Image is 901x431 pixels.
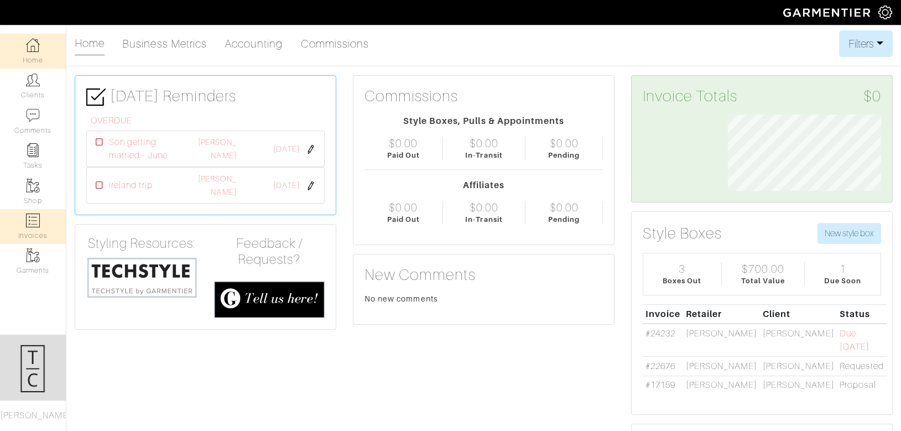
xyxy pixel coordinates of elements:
[198,174,236,196] a: [PERSON_NAME]
[273,143,300,155] span: [DATE]
[550,201,579,214] div: $0.00
[364,293,603,304] div: No new comments
[109,179,153,192] span: Ireland trip
[645,380,675,390] a: #17159
[683,376,760,394] td: [PERSON_NAME]
[837,376,886,394] td: Proposal
[26,73,40,87] img: clients-icon-6bae9207a08558b7cb47a8932f037763ab4055f8c8b6bfacd5dc20c3e0201464.png
[643,87,881,106] h3: Invoice Totals
[837,356,886,376] td: Requested
[778,3,878,22] img: garmentier-logo-header-white-b43fb05a5012e4ada735d5af1a66efaba907eab6374d6393d1fbf88cb4ef424d.png
[86,256,197,299] img: techstyle-93310999766a10050dc78ceb7f971a75838126fd19372ce40ba20cdf6a89b94b.png
[364,266,603,284] h3: New Comments
[75,32,105,56] a: Home
[389,137,418,150] div: $0.00
[86,87,325,107] h3: [DATE] Reminders
[470,137,498,150] div: $0.00
[470,201,498,214] div: $0.00
[840,329,869,352] span: Due [DATE]
[548,150,580,160] div: Pending
[683,304,760,324] th: Retailer
[387,214,420,225] div: Paid Out
[387,150,420,160] div: Paid Out
[679,262,685,276] div: 3
[760,304,837,324] th: Client
[26,143,40,157] img: reminder-icon-8004d30b9f0a5d33ae49ab947aed9ed385cf756f9e5892f1edd6e32f2345188e.png
[840,262,846,276] div: 1
[550,137,579,150] div: $0.00
[760,376,837,394] td: [PERSON_NAME]
[86,236,197,252] h4: Styling Resources:
[214,236,325,268] h4: Feedback / Requests?
[109,136,178,162] span: Son getting married - June
[86,87,106,107] img: check-box-icon-36a4915ff3ba2bd8f6e4f29bc755bb66becd62c870f447fc0dd1365fcfddab58.png
[837,304,886,324] th: Status
[645,361,675,371] a: #22676
[273,180,300,192] span: [DATE]
[465,214,503,225] div: In-Transit
[878,6,892,19] img: gear-icon-white-bd11855cb880d31180b6d7d6211b90ccbf57a29d726f0c71d8c61bd08dd39cc2.png
[26,214,40,227] img: orders-icon-0abe47150d42831381b5fb84f609e132dff9fe21cb692f30cb5eec754e2cba89.png
[26,179,40,193] img: garments-icon-b7da505a4dc4fd61783c78ac3ca0ef83fa9d6f193b1c9dc38574b1d14d53ca28.png
[389,201,418,214] div: $0.00
[863,87,881,106] span: $0
[824,276,861,286] div: Due Soon
[663,276,701,286] div: Boxes Out
[643,224,722,243] h3: Style Boxes
[839,30,893,57] button: Filters
[548,214,580,225] div: Pending
[26,248,40,262] img: garments-icon-b7da505a4dc4fd61783c78ac3ca0ef83fa9d6f193b1c9dc38574b1d14d53ca28.png
[645,329,675,339] a: #24232
[301,33,369,55] a: Commissions
[364,87,459,106] h3: Commissions
[91,116,325,126] h6: OVERDUE
[306,145,315,154] img: pen-cf24a1663064a2ec1b9c1bd2387e9de7a2fa800b781884d57f21acf72779bad2.png
[214,281,325,318] img: feedback_requests-3821251ac2bd56c73c230f3229a5b25d6eb027adea667894f41107c140538ee0.png
[26,108,40,122] img: comment-icon-a0a6a9ef722e966f86d9cbdc48e553b5cf19dbc54f86b18d962a5391bc8f6eb6.png
[760,356,837,376] td: [PERSON_NAME]
[364,115,603,128] div: Style Boxes, Pulls & Appointments
[306,181,315,190] img: pen-cf24a1663064a2ec1b9c1bd2387e9de7a2fa800b781884d57f21acf72779bad2.png
[225,33,283,55] a: Accounting
[643,304,683,324] th: Invoice
[683,324,760,356] td: [PERSON_NAME]
[26,38,40,52] img: dashboard-icon-dbcd8f5a0b271acd01030246c82b418ddd0df26cd7fceb0bd07c9910d44c42f6.png
[742,262,784,276] div: $700.00
[122,33,207,55] a: Business Metrics
[683,356,760,376] td: [PERSON_NAME]
[364,179,603,192] div: Affiliates
[741,276,785,286] div: Total Value
[198,138,236,160] a: [PERSON_NAME]
[760,324,837,356] td: [PERSON_NAME]
[817,223,881,244] button: New style box
[465,150,503,160] div: In-Transit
